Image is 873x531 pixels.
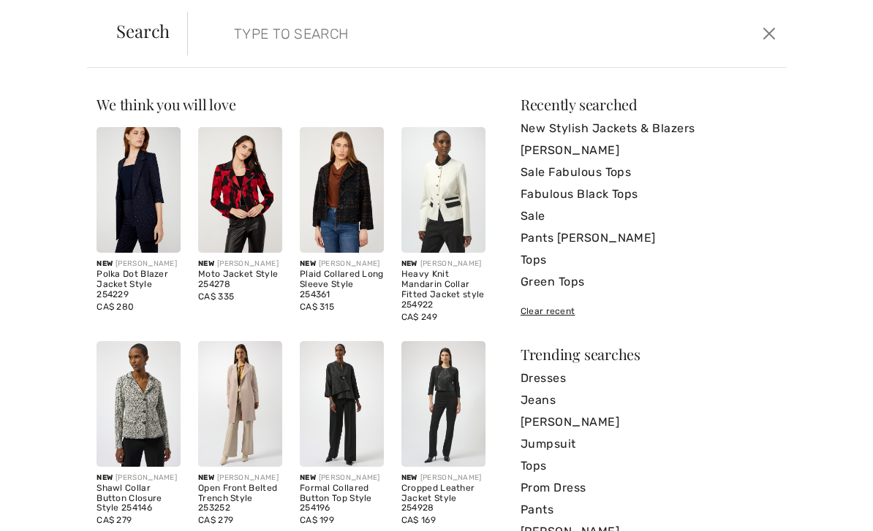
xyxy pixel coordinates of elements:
span: New [97,259,113,268]
a: Jumpsuit [521,433,776,455]
div: Formal Collared Button Top Style 254196 [300,484,384,513]
a: Pants [521,499,776,521]
div: Heavy Knit Mandarin Collar Fitted Jacket style 254922 [401,270,485,310]
div: Shawl Collar Button Closure Style 254146 [97,484,181,513]
span: CA$ 279 [198,515,233,525]
span: New [300,259,316,268]
input: TYPE TO SEARCH [223,12,624,56]
div: [PERSON_NAME] [300,473,384,484]
a: New Stylish Jackets & Blazers [521,118,776,140]
img: Formal Collared Button Top Style 254196. Black [300,341,384,467]
a: Sale [521,205,776,227]
span: CA$ 280 [97,302,134,312]
a: Pants [PERSON_NAME] [521,227,776,249]
a: Sale Fabulous Tops [521,161,776,183]
span: CA$ 315 [300,302,334,312]
a: [PERSON_NAME] [521,411,776,433]
span: New [97,473,113,482]
img: Cropped Leather Jacket Style 254928. Black [401,341,485,467]
img: Polka Dot Blazer Jacket Style 254229. Navy [97,127,181,253]
span: CA$ 335 [198,291,234,302]
div: [PERSON_NAME] [401,473,485,484]
a: Green Tops [521,271,776,293]
img: Plaid Collared Long Sleeve Style 254361. Navy/copper [300,127,384,253]
a: Tops [521,455,776,477]
div: [PERSON_NAME] [97,473,181,484]
img: Moto Jacket Style 254278. Red/black [198,127,282,253]
span: CA$ 169 [401,515,436,525]
div: [PERSON_NAME] [300,259,384,270]
img: Open Front Belted Trench Style 253252. Moonstone [198,341,282,467]
span: CA$ 249 [401,312,437,322]
div: Plaid Collared Long Sleeve Style 254361 [300,270,384,299]
span: We think you will love [97,94,235,114]
div: Trending searches [521,347,776,362]
a: Prom Dress [521,477,776,499]
div: [PERSON_NAME] [401,259,485,270]
span: New [401,259,417,268]
a: Jeans [521,389,776,411]
span: New [300,473,316,482]
div: [PERSON_NAME] [198,473,282,484]
img: Heavy Knit Mandarin Collar Fitted Jacket style 254922. Vanilla/Black [401,127,485,253]
div: [PERSON_NAME] [198,259,282,270]
a: Tops [521,249,776,271]
span: New [198,259,214,268]
img: Shawl Collar Button Closure Style 254146. Off White/Black [97,341,181,467]
div: Recently searched [521,97,776,112]
span: CA$ 199 [300,515,334,525]
span: Search [116,22,170,39]
span: New [401,473,417,482]
span: New [198,473,214,482]
a: [PERSON_NAME] [521,140,776,161]
div: Cropped Leather Jacket Style 254928 [401,484,485,513]
div: Open Front Belted Trench Style 253252 [198,484,282,513]
div: Moto Jacket Style 254278 [198,270,282,290]
button: Close [758,22,779,45]
div: [PERSON_NAME] [97,259,181,270]
div: Clear recent [521,305,776,318]
a: Dresses [521,367,776,389]
span: CA$ 279 [97,515,132,525]
div: Polka Dot Blazer Jacket Style 254229 [97,270,181,299]
a: Fabulous Black Tops [521,183,776,205]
